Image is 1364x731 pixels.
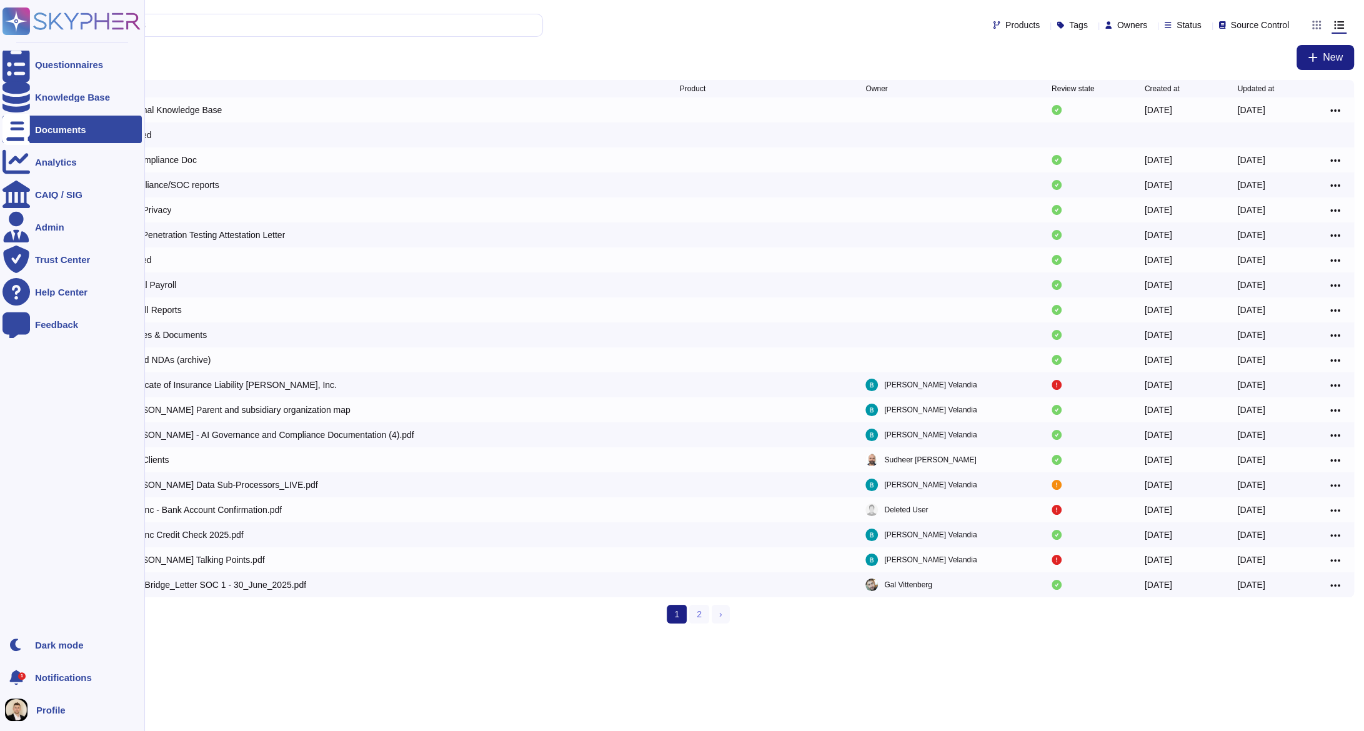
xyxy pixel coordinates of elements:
div: [PERSON_NAME] Data Sub-Processors_LIVE.pdf [122,479,318,491]
div: [DATE] [1145,404,1172,416]
span: › [719,609,722,619]
div: Global Payroll [122,279,176,291]
div: Payroll Reports [122,304,182,316]
div: Deel Inc Credit Check 2025.pdf [122,529,244,541]
div: [DATE] [1237,454,1265,466]
div: [DATE] [1145,529,1172,541]
img: user [865,479,878,491]
div: [DATE] [1145,429,1172,441]
span: [PERSON_NAME] Velandia [884,529,977,541]
span: Review state [1052,85,1095,92]
span: [PERSON_NAME] Velandia [884,479,977,491]
div: [DATE] [1237,179,1265,191]
div: [DATE] [1145,304,1172,316]
div: Documents [35,125,86,134]
span: [PERSON_NAME] Velandia [884,429,977,441]
div: [DATE] [1145,379,1172,391]
div: [DATE] [1145,279,1172,291]
div: Dark mode [35,640,84,650]
div: [DATE] [1145,204,1172,216]
span: [PERSON_NAME] Velandia [884,404,977,416]
img: user [865,429,878,441]
img: user [865,504,878,516]
div: [DATE] [1237,429,1265,441]
div: [DATE] [1237,279,1265,291]
div: Deel_Bridge_Letter SOC 1 - 30_June_2025.pdf [122,579,306,591]
a: Knowledge Base [2,83,142,111]
a: Analytics [2,148,142,176]
div: Feedback [35,320,78,329]
div: [DATE] [1237,154,1265,166]
div: [DATE] [1237,504,1265,516]
div: [DATE] [1237,354,1265,366]
div: [DATE] [1145,504,1172,516]
div: [DATE] [1237,254,1265,266]
div: Data Privacy [122,204,171,216]
div: 1 [18,672,26,680]
span: Notifications [35,673,92,682]
div: Policies & Documents [122,329,207,341]
div: [DATE] [1237,479,1265,491]
span: Profile [36,705,66,715]
button: user [2,696,36,724]
div: Analytics [35,157,77,167]
div: [DATE] [1237,529,1265,541]
div: [DATE] [1145,479,1172,491]
span: [PERSON_NAME] Velandia [884,554,977,566]
div: [DATE] [1145,329,1172,341]
span: Tags [1069,21,1088,29]
div: Trust Center [35,255,90,264]
div: [DATE] [1145,254,1172,266]
div: [PERSON_NAME] - AI Governance and Compliance Documentation (4).pdf [122,429,414,441]
a: Documents [2,116,142,143]
div: [DATE] [1145,154,1172,166]
span: Updated at [1237,85,1274,92]
div: [PERSON_NAME] Parent and subsidiary organization map [122,404,351,416]
div: Deel Penetration Testing Attestation Letter [122,229,285,241]
div: [DATE] [1145,554,1172,566]
img: user [865,529,878,541]
div: Deel Inc - Bank Account Confirmation.pdf [122,504,282,516]
span: Status [1177,21,1202,29]
a: Help Center [2,278,142,306]
span: Deleted User [884,504,928,516]
div: [DATE] [1237,329,1265,341]
div: Certificate of Insurance Liability [PERSON_NAME], Inc. [122,379,337,391]
span: Created at [1145,85,1180,92]
div: [DATE] [1145,179,1172,191]
span: Sudheer [PERSON_NAME] [884,454,976,466]
img: user [865,579,878,591]
input: Search by keywords [49,14,542,36]
button: New [1297,45,1354,70]
div: AI Compliance Doc [122,154,197,166]
div: Help Center [35,287,87,297]
span: Gal Vittenberg [884,579,932,591]
div: Deel Clients [122,454,169,466]
img: user [865,379,878,391]
div: [DATE] [1237,379,1265,391]
span: Products [1005,21,1040,29]
div: Signed NDAs (archive) [122,354,211,366]
div: [DATE] [1237,104,1265,116]
a: Trust Center [2,246,142,273]
img: user [865,404,878,416]
div: [DATE] [1145,104,1172,116]
div: [DATE] [1237,404,1265,416]
div: Admin [35,222,64,232]
span: [PERSON_NAME] Velandia [884,379,977,391]
div: [PERSON_NAME] Talking Points.pdf [122,554,265,566]
a: Questionnaires [2,51,142,78]
div: Compliance/SOC reports [122,179,219,191]
div: [DATE] [1237,204,1265,216]
a: Admin [2,213,142,241]
img: user [5,699,27,721]
div: Knowledge Base [35,92,110,102]
a: Feedback [2,311,142,338]
div: [DATE] [1237,579,1265,591]
div: [DATE] [1145,579,1172,591]
span: Product [680,85,705,92]
div: [DATE] [1237,554,1265,566]
span: New [1323,52,1343,62]
div: [DATE] [1145,229,1172,241]
span: Owner [865,85,887,92]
